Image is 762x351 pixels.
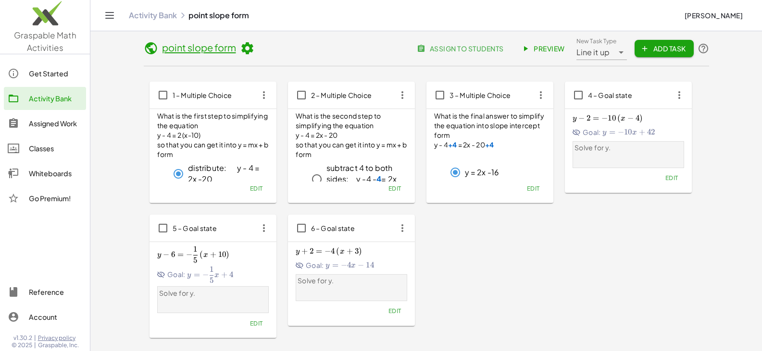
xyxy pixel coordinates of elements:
[214,271,219,279] span: x
[621,115,625,122] span: x
[162,41,236,53] a: point slope form
[576,47,610,58] span: Line it up
[601,113,608,123] span: −
[159,289,266,298] p: Solve for y.
[573,115,576,122] span: y
[34,334,36,342] span: |
[521,182,545,195] button: Edit
[311,224,355,232] span: 6 – Goal state
[602,129,606,136] span: y
[355,246,359,256] span: 3
[659,171,684,185] button: Edit
[38,341,79,349] span: Graspable, Inc.
[618,127,624,137] span: −
[203,251,208,259] span: x
[218,250,226,259] span: 10
[177,250,184,259] span: =
[331,246,335,256] span: 4
[193,244,197,254] span: 1
[636,113,639,123] span: 4
[157,140,269,159] p: so that you can get it into y = mx + b form
[485,140,494,149] strong: +4
[296,131,407,140] p: y - 4 = 2x - 20
[157,111,269,131] p: What is the first step to simplifying the equation
[684,11,743,20] span: [PERSON_NAME]
[4,62,86,85] a: Get Started
[13,334,32,342] span: v1.30.2
[210,276,213,285] span: 5
[102,8,117,23] button: Toggle navigation
[29,118,82,129] div: Assigned Work
[465,167,500,178] p: y = 2x -16
[186,250,192,259] span: −
[213,266,214,277] span: ​
[29,143,82,154] div: Classes
[523,44,565,53] span: Preview
[173,224,217,232] span: 5 – Goal state
[665,174,678,182] span: Edit
[38,334,79,342] a: Privacy policy
[301,246,308,256] span: +
[244,316,268,330] button: Edit
[434,111,546,140] p: What is the final answer to simplify the equation into slope intercept form
[157,270,166,279] i: Goal State is hidden.
[332,260,338,270] span: =
[29,311,82,323] div: Account
[448,140,457,149] strong: +4
[198,246,199,257] span: ​
[573,128,581,137] i: Goal State is hidden.
[635,40,693,57] button: Add Task
[382,182,407,195] button: Edit
[210,250,216,259] span: +
[173,91,232,99] span: 1 – Multiple Choice
[29,193,82,204] div: Go Premium!
[4,305,86,328] a: Account
[366,260,374,270] span: 14
[310,246,313,256] span: 2
[642,44,686,53] span: Add Task
[450,91,511,99] span: 3 – Multiple Choice
[34,341,36,349] span: |
[157,266,186,283] span: Goal:
[325,246,331,256] span: −
[187,271,191,279] span: y
[573,127,601,137] span: Goal:
[163,250,169,259] span: −
[632,129,637,136] span: x
[325,262,329,269] span: y
[296,140,407,159] p: so that you can get it into y = mx + b form
[388,307,401,315] span: Edit
[647,127,655,137] span: 42
[326,163,407,195] p: subtract 4 to both sides: y -4 - = 2x -20 -
[4,137,86,160] a: Classes
[575,143,682,153] p: Solve for y.
[193,255,197,265] span: 5
[627,113,634,123] span: −
[4,87,86,110] a: Activity Bank
[129,11,177,20] a: Activity Bank
[434,140,546,150] p: y - 4 = 2x - 20
[624,127,632,137] span: 10
[336,246,339,256] span: (
[593,113,599,123] span: =
[347,260,351,270] span: 4
[359,246,362,256] span: )
[296,260,324,270] span: Goal:
[608,113,616,123] span: 10
[419,44,503,53] span: assign to students
[226,250,229,259] span: )
[341,260,347,270] span: −
[229,270,233,279] span: 4
[676,7,750,24] button: [PERSON_NAME]
[29,68,82,79] div: Get Started
[194,270,200,279] span: =
[639,127,645,137] span: +
[382,304,407,318] button: Edit
[296,111,407,131] p: What is the second step to simplifying the equation
[171,250,175,259] span: 6
[617,113,621,123] span: (
[347,246,353,256] span: +
[210,265,213,274] span: 1
[376,174,381,184] strong: 4
[296,261,304,270] i: Goal State is hidden.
